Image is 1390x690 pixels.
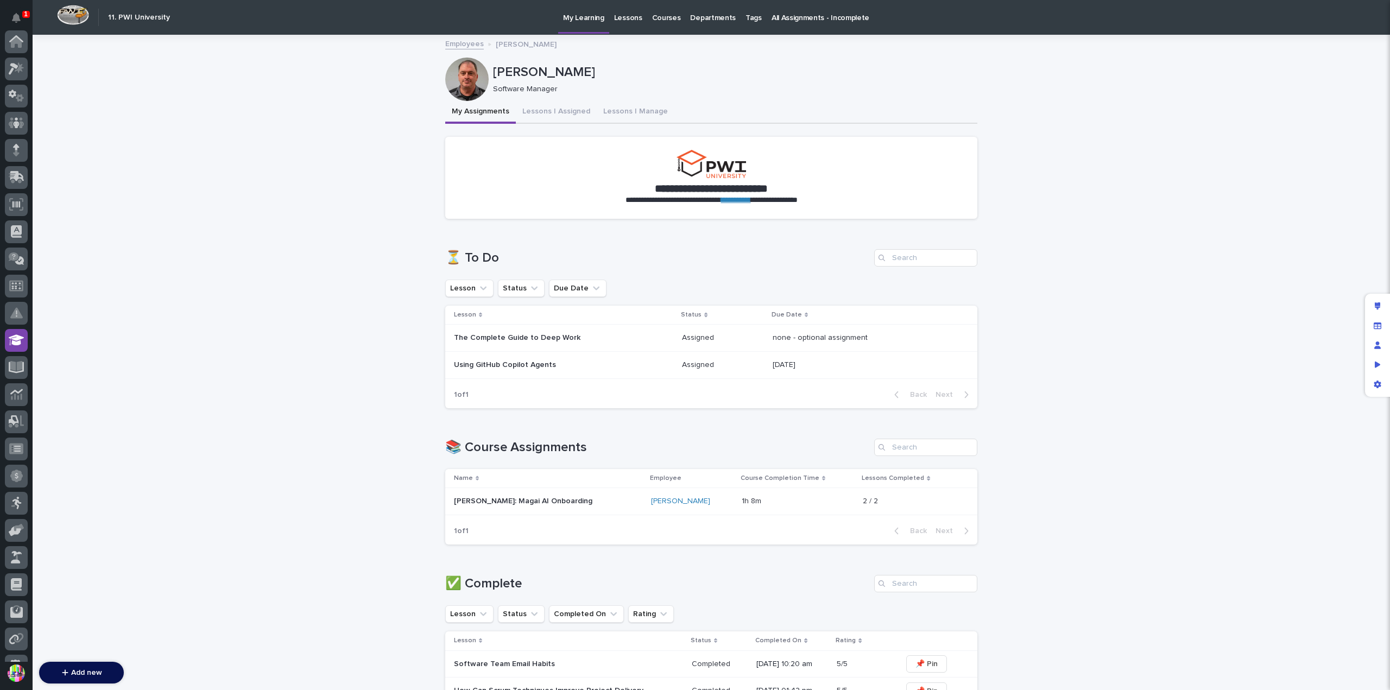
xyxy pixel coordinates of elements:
[837,657,850,669] p: 5/5
[496,37,557,49] p: [PERSON_NAME]
[445,605,494,623] button: Lesson
[493,85,969,94] p: Software Manager
[1368,316,1387,335] div: Manage fields and data
[931,390,977,400] button: Next
[1368,375,1387,394] div: App settings
[936,527,959,535] span: Next
[597,101,674,124] button: Lessons I Manage
[1368,296,1387,316] div: Edit layout
[756,660,828,669] p: [DATE] 10:20 am
[493,65,973,80] p: [PERSON_NAME]
[108,13,170,22] h2: 11. PWI University
[445,101,516,124] button: My Assignments
[445,37,484,49] a: Employees
[915,659,938,669] span: 📌 Pin
[454,360,644,370] p: Using GitHub Copilot Agents
[773,331,870,343] p: none - optional assignment
[24,10,28,18] p: 1
[445,576,870,592] h1: ✅ Complete
[445,488,977,515] tr: [PERSON_NAME]: Magai AI Onboarding[PERSON_NAME]: Magai AI Onboarding [PERSON_NAME] 1h 8m1h 8m 2 /...
[886,390,931,400] button: Back
[454,333,644,343] p: The Complete Guide to Deep Work
[1355,654,1385,683] iframe: Open customer support
[874,439,977,456] input: Search
[445,382,477,408] p: 1 of 1
[741,472,819,484] p: Course Completion Time
[57,5,89,25] img: Workspace Logo
[516,101,597,124] button: Lessons I Assigned
[498,280,545,297] button: Status
[5,662,28,685] button: users-avatar
[445,280,494,297] button: Lesson
[445,352,977,379] tr: Using GitHub Copilot AgentsAssignedAssigned [DATE][DATE]
[903,527,927,535] span: Back
[454,472,473,484] p: Name
[863,495,880,506] p: 2 / 2
[682,331,716,343] p: Assigned
[742,495,763,506] p: 1h 8m
[874,249,977,267] input: Search
[549,605,624,623] button: Completed On
[628,605,674,623] button: Rating
[39,662,124,683] button: Add new
[445,325,977,352] tr: The Complete Guide to Deep WorkAssignedAssigned none - optional assignmentnone - optional assignment
[454,635,476,647] p: Lesson
[14,13,28,30] div: Notifications1
[773,358,798,370] p: [DATE]
[682,358,716,370] p: Assigned
[454,495,595,506] p: [PERSON_NAME]: Magai AI Onboarding
[445,518,477,545] p: 1 of 1
[445,650,977,678] tr: Software Team Email HabitsCompletedCompleted [DATE] 10:20 am5/55/5 📌 Pin
[772,309,802,321] p: Due Date
[692,657,732,669] p: Completed
[906,655,947,673] button: 📌 Pin
[5,7,28,29] button: Notifications
[445,440,870,455] h1: 📚 Course Assignments
[862,472,924,484] p: Lessons Completed
[677,150,746,178] img: pwi-university-small.png
[1368,355,1387,375] div: Preview as
[498,605,545,623] button: Status
[681,309,702,321] p: Status
[1368,335,1387,355] div: Manage users
[836,635,856,647] p: Rating
[454,660,644,669] p: Software Team Email Habits
[454,309,476,321] p: Lesson
[549,280,606,297] button: Due Date
[755,635,801,647] p: Completed On
[651,497,710,506] a: [PERSON_NAME]
[874,575,977,592] input: Search
[886,526,931,536] button: Back
[931,526,977,536] button: Next
[936,391,959,398] span: Next
[691,635,711,647] p: Status
[650,472,681,484] p: Employee
[445,250,870,266] h1: ⏳ To Do
[903,391,927,398] span: Back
